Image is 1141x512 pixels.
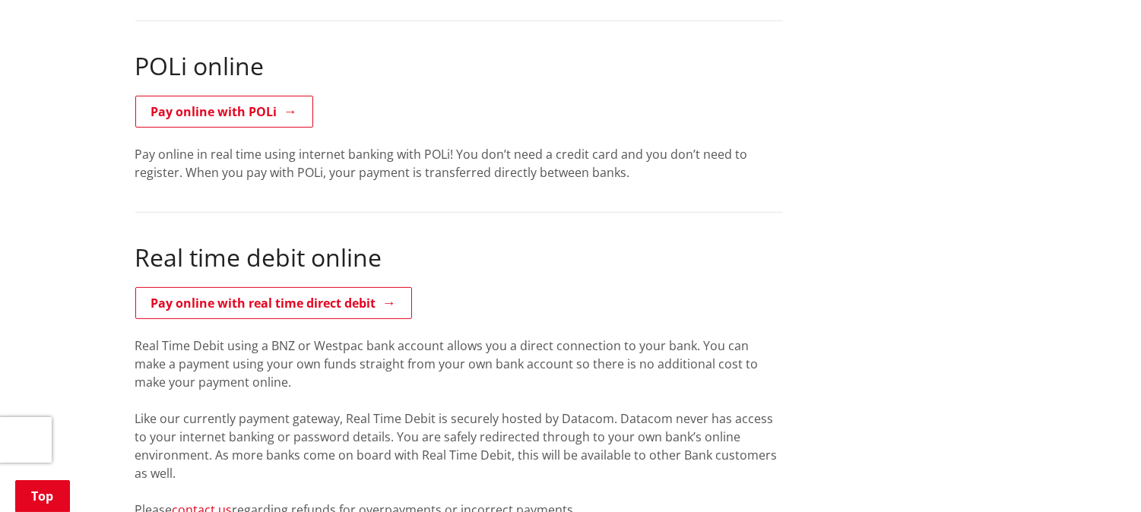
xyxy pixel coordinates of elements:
[1071,448,1126,503] iframe: Messenger Launcher
[135,96,313,128] a: Pay online with POLi
[135,243,783,272] h2: Real time debit online
[135,52,783,81] h2: POLi online
[135,287,412,319] a: Pay online with real time direct debit
[135,337,783,391] p: Real Time Debit using a BNZ or Westpac bank account allows you a direct connection to your bank. ...
[135,145,783,182] p: Pay online in real time using internet banking with POLi! You don’t need a credit card and you do...
[135,409,783,482] p: Like our currently payment gateway, Real Time Debit is securely hosted by Datacom. Datacom never ...
[15,480,70,512] a: Top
